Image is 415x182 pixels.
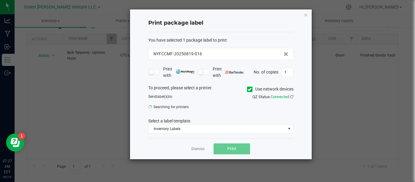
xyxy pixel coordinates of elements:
span: Inventory Labels [149,125,286,133]
img: mark_magic_cybra.png [176,69,194,74]
span: Print with [213,66,244,79]
div: Select a label template. [144,118,298,124]
span: QZ Status: [252,94,293,99]
button: Print [214,143,250,154]
span: Connected [271,94,289,99]
span: No. of copies [254,69,278,74]
span: You have selected 1 package label to print [148,38,227,43]
img: bartender.png [225,71,244,74]
span: label(s) [156,94,169,99]
span: Print [227,146,236,151]
span: Send to: [148,94,173,99]
h4: Print package label [148,19,293,27]
iframe: Resource center [6,133,24,152]
span: Print with [163,66,194,79]
iframe: Resource center unread badge [18,132,25,140]
span: NYFCCMF-20250819-016 [153,51,202,57]
div: : [148,37,293,43]
a: Dismiss [191,146,204,152]
label: Use network devices [247,86,293,92]
div: To proceed, please select a printer. [144,85,298,94]
span: Searching for printers [148,102,216,112]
